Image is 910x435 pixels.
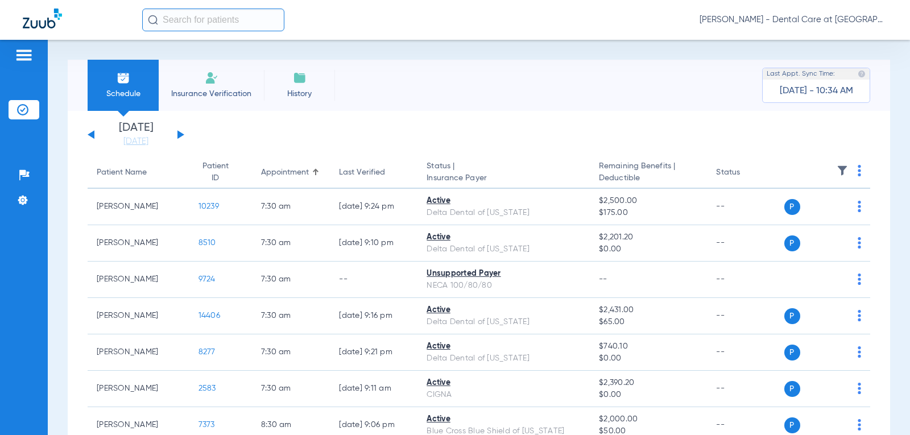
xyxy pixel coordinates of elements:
[858,70,866,78] img: last sync help info
[780,85,853,97] span: [DATE] - 10:34 AM
[167,88,255,100] span: Insurance Verification
[599,316,698,328] span: $65.00
[707,225,784,262] td: --
[784,345,800,361] span: P
[599,389,698,401] span: $0.00
[198,275,216,283] span: 9724
[261,167,321,179] div: Appointment
[330,371,417,407] td: [DATE] 9:11 AM
[88,225,189,262] td: [PERSON_NAME]
[427,207,581,219] div: Delta Dental of [US_STATE]
[599,243,698,255] span: $0.00
[198,239,216,247] span: 8510
[858,237,861,248] img: group-dot-blue.svg
[427,172,581,184] span: Insurance Payer
[599,304,698,316] span: $2,431.00
[599,231,698,243] span: $2,201.20
[198,160,243,184] div: Patient ID
[427,377,581,389] div: Active
[427,413,581,425] div: Active
[198,384,216,392] span: 2583
[330,225,417,262] td: [DATE] 9:10 PM
[88,371,189,407] td: [PERSON_NAME]
[427,268,581,280] div: Unsupported Payer
[96,88,150,100] span: Schedule
[102,136,170,147] a: [DATE]
[261,167,309,179] div: Appointment
[837,165,848,176] img: filter.svg
[23,9,62,28] img: Zuub Logo
[707,334,784,371] td: --
[858,201,861,212] img: group-dot-blue.svg
[330,189,417,225] td: [DATE] 9:24 PM
[252,262,330,298] td: 7:30 AM
[97,167,147,179] div: Patient Name
[858,419,861,430] img: group-dot-blue.svg
[88,189,189,225] td: [PERSON_NAME]
[599,207,698,219] span: $175.00
[339,167,385,179] div: Last Verified
[707,157,784,189] th: Status
[707,189,784,225] td: --
[599,377,698,389] span: $2,390.20
[272,88,326,100] span: History
[198,202,219,210] span: 10239
[198,312,220,320] span: 14406
[590,157,707,189] th: Remaining Benefits |
[142,9,284,31] input: Search for patients
[599,341,698,353] span: $740.10
[858,346,861,358] img: group-dot-blue.svg
[97,167,180,179] div: Patient Name
[252,371,330,407] td: 7:30 AM
[599,353,698,364] span: $0.00
[700,14,887,26] span: [PERSON_NAME] - Dental Care at [GEOGRAPHIC_DATA]
[88,298,189,334] td: [PERSON_NAME]
[427,280,581,292] div: NECA 100/80/80
[858,165,861,176] img: group-dot-blue.svg
[784,308,800,324] span: P
[707,262,784,298] td: --
[427,231,581,243] div: Active
[858,383,861,394] img: group-dot-blue.svg
[427,243,581,255] div: Delta Dental of [US_STATE]
[339,167,408,179] div: Last Verified
[88,334,189,371] td: [PERSON_NAME]
[427,195,581,207] div: Active
[330,334,417,371] td: [DATE] 9:21 PM
[252,298,330,334] td: 7:30 AM
[784,199,800,215] span: P
[599,195,698,207] span: $2,500.00
[784,417,800,433] span: P
[784,381,800,397] span: P
[599,172,698,184] span: Deductible
[784,235,800,251] span: P
[427,389,581,401] div: CIGNA
[427,316,581,328] div: Delta Dental of [US_STATE]
[707,371,784,407] td: --
[198,160,233,184] div: Patient ID
[599,275,607,283] span: --
[293,71,307,85] img: History
[88,262,189,298] td: [PERSON_NAME]
[767,68,835,80] span: Last Appt. Sync Time:
[599,413,698,425] span: $2,000.00
[858,310,861,321] img: group-dot-blue.svg
[198,348,216,356] span: 8277
[15,48,33,62] img: hamburger-icon
[252,334,330,371] td: 7:30 AM
[252,225,330,262] td: 7:30 AM
[427,304,581,316] div: Active
[205,71,218,85] img: Manual Insurance Verification
[858,274,861,285] img: group-dot-blue.svg
[417,157,590,189] th: Status |
[427,341,581,353] div: Active
[102,122,170,147] li: [DATE]
[330,262,417,298] td: --
[117,71,130,85] img: Schedule
[330,298,417,334] td: [DATE] 9:16 PM
[707,298,784,334] td: --
[427,353,581,364] div: Delta Dental of [US_STATE]
[148,15,158,25] img: Search Icon
[252,189,330,225] td: 7:30 AM
[198,421,215,429] span: 7373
